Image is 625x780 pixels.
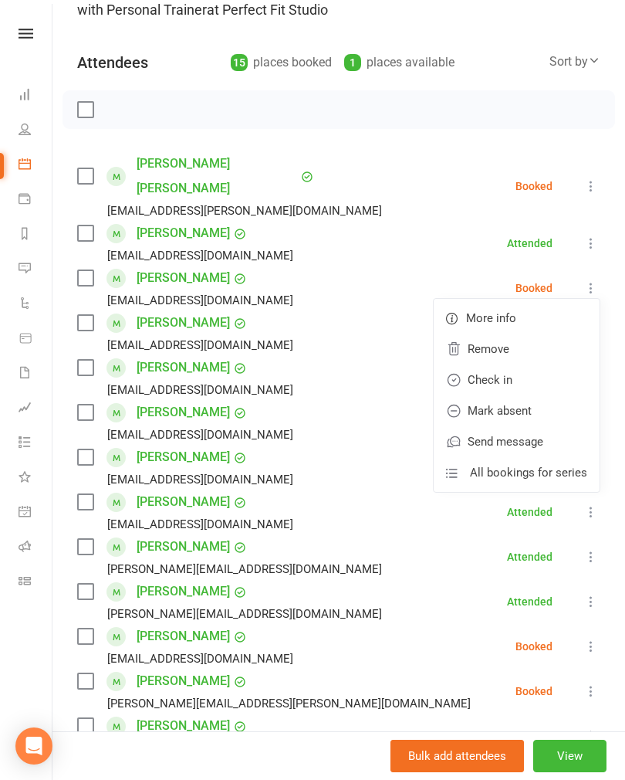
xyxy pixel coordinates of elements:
[19,565,53,600] a: Class kiosk mode
[507,507,552,517] div: Attended
[107,649,293,669] div: [EMAIL_ADDRESS][DOMAIN_NAME]
[19,148,53,183] a: Calendar
[19,114,53,148] a: People
[137,221,230,246] a: [PERSON_NAME]
[77,2,207,18] span: with Personal Trainer
[107,604,382,624] div: [PERSON_NAME][EMAIL_ADDRESS][DOMAIN_NAME]
[137,355,230,380] a: [PERSON_NAME]
[107,335,293,355] div: [EMAIL_ADDRESS][DOMAIN_NAME]
[344,54,361,71] div: 1
[466,309,516,327] span: More info
[19,183,53,218] a: Payments
[507,596,552,607] div: Attended
[549,52,600,72] div: Sort by
[107,201,382,221] div: [EMAIL_ADDRESS][PERSON_NAME][DOMAIN_NAME]
[137,714,230,738] a: [PERSON_NAME]
[207,2,328,18] span: at Perfect Fit Studio
[515,283,552,293] div: Booked
[434,303,600,334] a: More info
[390,740,524,772] button: Bulk add attendees
[107,470,293,490] div: [EMAIL_ADDRESS][DOMAIN_NAME]
[137,310,230,335] a: [PERSON_NAME]
[19,79,53,114] a: Dashboard
[137,151,297,201] a: [PERSON_NAME] [PERSON_NAME]
[107,514,293,534] div: [EMAIL_ADDRESS][DOMAIN_NAME]
[137,445,230,470] a: [PERSON_NAME]
[434,365,600,395] a: Check in
[231,54,248,71] div: 15
[137,579,230,604] a: [PERSON_NAME]
[107,559,382,579] div: [PERSON_NAME][EMAIL_ADDRESS][DOMAIN_NAME]
[15,727,52,765] div: Open Intercom Messenger
[515,686,552,697] div: Booked
[344,52,454,73] div: places available
[19,496,53,531] a: General attendance kiosk mode
[434,334,600,365] a: Remove
[107,425,293,445] div: [EMAIL_ADDRESS][DOMAIN_NAME]
[19,461,53,496] a: What's New
[107,290,293,310] div: [EMAIL_ADDRESS][DOMAIN_NAME]
[137,266,230,290] a: [PERSON_NAME]
[231,52,332,73] div: places booked
[137,400,230,425] a: [PERSON_NAME]
[434,426,600,457] a: Send message
[107,246,293,266] div: [EMAIL_ADDRESS][DOMAIN_NAME]
[77,52,148,73] div: Attendees
[507,551,552,562] div: Attended
[470,463,587,482] span: All bookings for series
[434,395,600,426] a: Mark absent
[533,740,606,772] button: View
[19,322,53,357] a: Product Sales
[19,392,53,426] a: Assessments
[137,669,230,694] a: [PERSON_NAME]
[137,624,230,649] a: [PERSON_NAME]
[107,380,293,400] div: [EMAIL_ADDRESS][DOMAIN_NAME]
[515,641,552,652] div: Booked
[137,490,230,514] a: [PERSON_NAME]
[19,218,53,253] a: Reports
[507,238,552,249] div: Attended
[434,457,600,488] a: All bookings for series
[107,694,471,714] div: [PERSON_NAME][EMAIL_ADDRESS][PERSON_NAME][DOMAIN_NAME]
[137,534,230,559] a: [PERSON_NAME]
[515,181,552,192] div: Booked
[19,531,53,565] a: Roll call kiosk mode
